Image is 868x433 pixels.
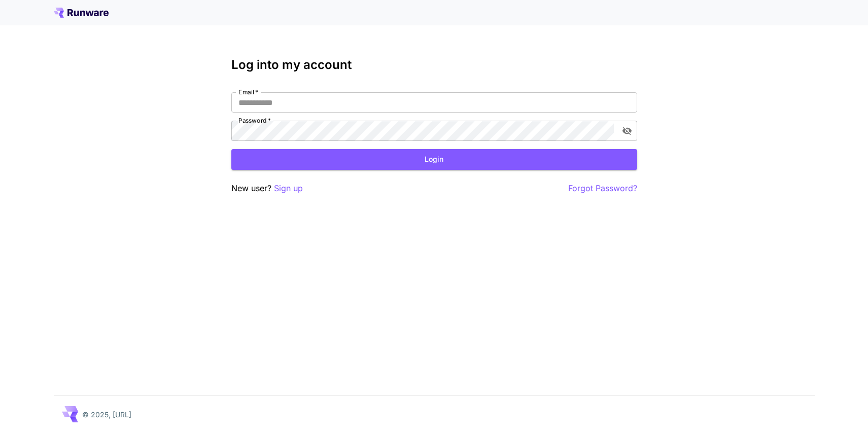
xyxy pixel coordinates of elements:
p: © 2025, [URL] [82,409,131,420]
button: Forgot Password? [568,182,637,195]
p: New user? [231,182,303,195]
button: Login [231,149,637,170]
button: Sign up [274,182,303,195]
label: Email [238,88,258,96]
button: toggle password visibility [618,122,636,140]
label: Password [238,116,271,125]
h3: Log into my account [231,58,637,72]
